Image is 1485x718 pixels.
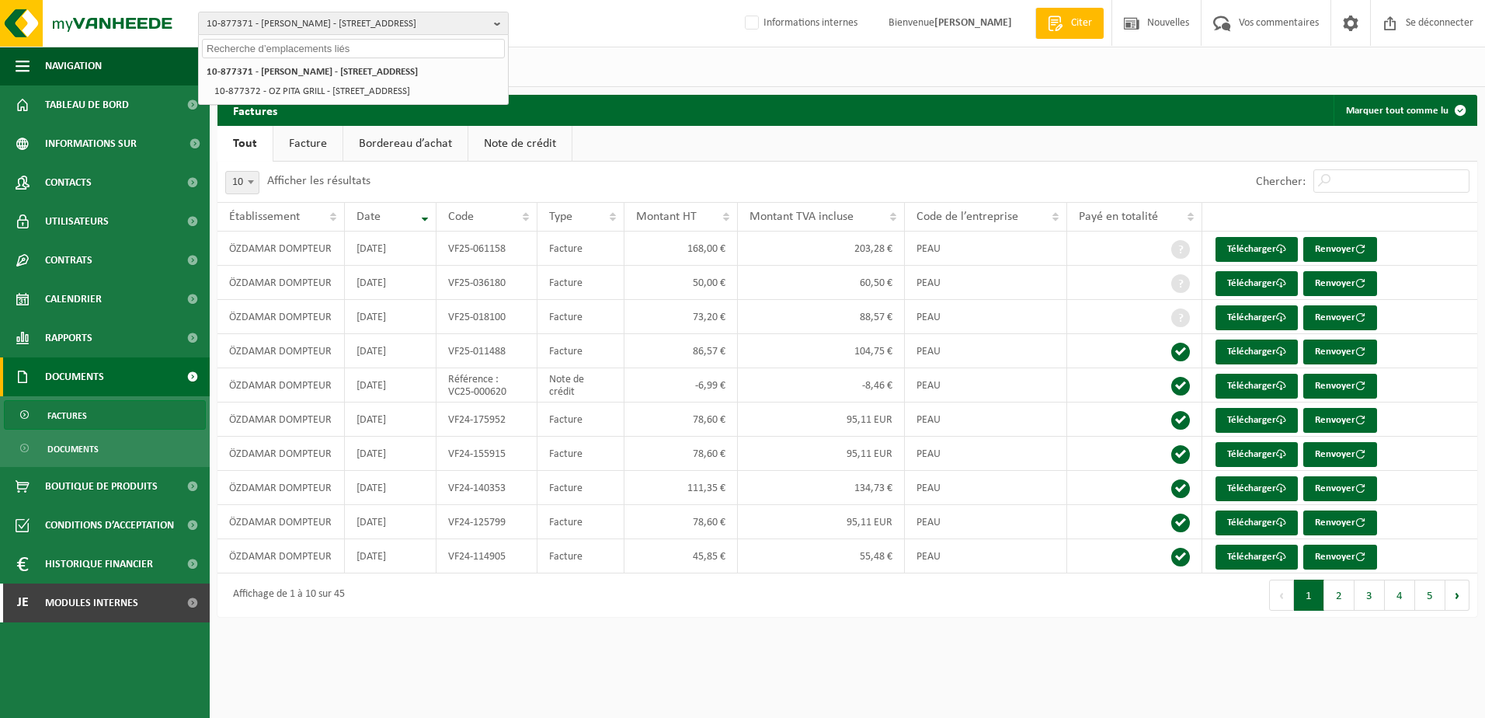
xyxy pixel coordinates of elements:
[1303,340,1377,364] button: Renvoyer
[45,163,92,202] span: Contacts
[1227,244,1276,254] font: Télécharger
[889,17,1012,29] font: Bienvenue
[1215,237,1298,262] a: Télécharger
[1303,305,1377,330] button: Renvoyer
[916,211,1018,223] span: Code de l’entreprise
[1215,408,1298,433] a: Télécharger
[537,266,624,300] td: Facture
[345,334,436,368] td: [DATE]
[1303,271,1377,296] button: Renvoyer
[436,539,537,573] td: VF24-114905
[436,266,537,300] td: VF25-036180
[624,539,738,573] td: 45,85 €
[905,334,1068,368] td: PEAU
[742,12,857,35] label: Informations internes
[749,211,854,223] span: Montant TVA incluse
[624,232,738,266] td: 168,00 €
[1215,340,1298,364] a: Télécharger
[45,124,179,163] span: Informations sur l’entreprise
[537,334,624,368] td: Facture
[738,403,905,437] td: 95,11 EUR
[229,211,300,223] span: Établissement
[45,357,104,396] span: Documents
[345,505,436,539] td: [DATE]
[198,12,509,35] button: 10-877371 - [PERSON_NAME] - [STREET_ADDRESS]
[1315,278,1355,288] font: Renvoyer
[1303,476,1377,501] button: Renvoyer
[537,539,624,573] td: Facture
[738,266,905,300] td: 60,50 €
[1334,95,1476,126] button: Marquer tout comme lu
[1303,237,1377,262] button: Renvoyer
[345,232,436,266] td: [DATE]
[45,506,174,545] span: Conditions d’acceptation
[1415,580,1445,611] button: 5
[45,85,129,124] span: Tableau de bord
[905,539,1068,573] td: PEAU
[273,126,343,162] a: Facture
[217,334,345,368] td: ÖZDAMAR DOMPTEUR
[636,211,697,223] span: Montant HT
[905,403,1068,437] td: PEAU
[1215,374,1298,399] a: Télécharger
[1035,8,1104,39] a: Citer
[1227,449,1276,459] font: Télécharger
[1269,580,1294,611] button: Précédent
[1215,511,1298,535] a: Télécharger
[225,171,259,194] span: 10
[225,581,345,609] div: Affichage de 1 à 10 sur 45
[1315,518,1355,528] font: Renvoyer
[738,437,905,471] td: 95,11 EUR
[45,319,92,357] span: Rapports
[1227,347,1276,357] font: Télécharger
[1215,271,1298,296] a: Télécharger
[345,403,436,437] td: [DATE]
[217,471,345,505] td: ÖZDAMAR DOMPTEUR
[47,434,99,464] span: Documents
[436,471,537,505] td: VF24-140353
[1215,476,1298,501] a: Télécharger
[448,211,474,223] span: Code
[217,505,345,539] td: ÖZDAMAR DOMPTEUR
[1303,545,1377,570] button: Renvoyer
[45,241,92,280] span: Contrats
[217,403,345,437] td: ÖZDAMAR DOMPTEUR
[267,175,370,187] label: Afficher les résultats
[1294,580,1324,611] button: 1
[624,505,738,539] td: 78,60 €
[217,437,345,471] td: ÖZDAMAR DOMPTEUR
[345,266,436,300] td: [DATE]
[436,368,537,403] td: Référence : VC25-000620
[217,539,345,573] td: ÖZDAMAR DOMPTEUR
[436,437,537,471] td: VF24-155915
[345,471,436,505] td: [DATE]
[45,280,102,319] span: Calendrier
[1067,16,1096,31] span: Citer
[217,126,273,162] a: Tout
[4,400,206,430] a: Factures
[738,334,905,368] td: 104,75 €
[1303,374,1377,399] button: Renvoyer
[45,584,138,622] span: Modules internes
[1315,483,1355,493] font: Renvoyer
[905,232,1068,266] td: PEAU
[624,471,738,505] td: 111,35 €
[1315,347,1355,357] font: Renvoyer
[905,471,1068,505] td: PEAU
[537,300,624,334] td: Facture
[345,300,436,334] td: [DATE]
[1079,211,1158,223] span: Payé en totalité
[905,368,1068,403] td: PEAU
[45,47,102,85] span: Navigation
[356,211,381,223] span: Date
[436,300,537,334] td: VF25-018100
[217,266,345,300] td: ÖZDAMAR DOMPTEUR
[624,368,738,403] td: -6,99 €
[1256,176,1306,188] label: Chercher:
[1445,580,1469,611] button: Prochain
[210,82,505,101] li: 10-877372 - OZ PITA GRILL - [STREET_ADDRESS]
[1215,545,1298,570] a: Télécharger
[1315,244,1355,254] font: Renvoyer
[1315,552,1355,562] font: Renvoyer
[624,266,738,300] td: 50,00 €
